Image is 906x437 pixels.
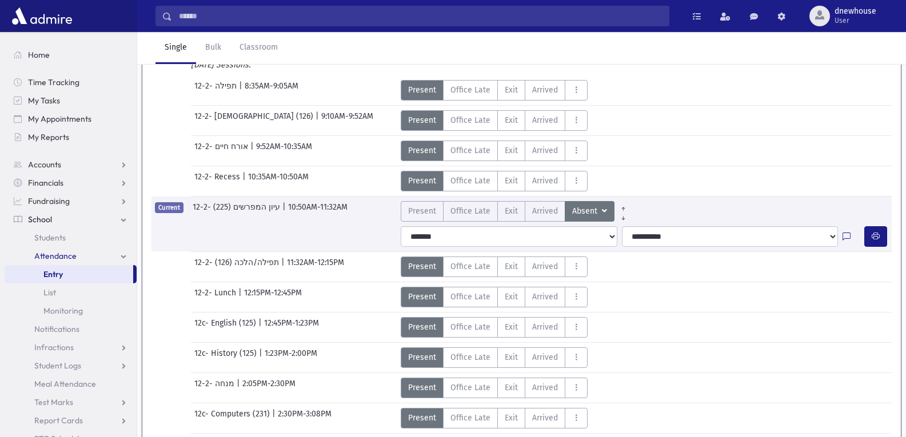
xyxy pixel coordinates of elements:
span: | [282,201,288,222]
a: Notifications [5,320,137,338]
span: Student Logs [34,360,81,371]
span: Office Late [450,260,490,272]
span: 12-2- אורח חיים [194,141,250,161]
span: 12:15PM-12:45PM [244,287,302,307]
a: Student Logs [5,356,137,375]
a: Meal Attendance [5,375,137,393]
input: Search [172,6,669,26]
span: Accounts [28,159,61,170]
span: Test Marks [34,397,73,407]
span: Exit [505,291,518,303]
span: User [835,16,876,25]
span: 12-2- תפילה [194,80,239,101]
span: Office Late [450,351,490,363]
span: Arrived [532,114,558,126]
a: Single [155,32,196,64]
span: Present [408,175,436,187]
span: Arrived [532,84,558,96]
span: 2:05PM-2:30PM [242,378,296,398]
span: Office Late [450,175,490,187]
a: Attendance [5,247,137,265]
span: 11:32AM-12:15PM [287,256,344,277]
span: Present [408,260,436,272]
span: | [237,378,242,398]
span: List [43,287,56,298]
span: 2:30PM-3:08PM [278,408,332,428]
a: My Reports [5,128,137,146]
span: Exit [505,260,518,272]
a: Monitoring [5,302,137,320]
a: Students [5,228,137,247]
span: Office Late [450,145,490,157]
span: Current [155,202,183,213]
span: Financials [28,178,63,188]
a: Fundraising [5,192,137,210]
button: Absent [565,201,614,222]
span: 9:52AM-10:35AM [256,141,312,161]
span: Office Late [450,291,490,303]
span: Arrived [532,175,558,187]
img: AdmirePro [9,5,75,27]
a: Financials [5,174,137,192]
a: My Appointments [5,110,137,128]
i: [DATE] Sessions: [191,60,250,70]
div: AttTypes [401,317,588,338]
span: Exit [505,351,518,363]
span: | [316,110,321,131]
span: 12-2- Recess [194,171,242,191]
span: | [242,171,248,191]
span: Present [408,351,436,363]
span: | [258,317,264,338]
div: AttTypes [401,378,588,398]
a: My Tasks [5,91,137,110]
a: Infractions [5,338,137,356]
span: 12c- English (125) [194,317,258,338]
span: Exit [505,84,518,96]
span: Exit [505,321,518,333]
span: | [238,287,244,307]
a: Classroom [230,32,287,64]
span: 1:23PM-2:00PM [265,347,317,368]
a: Entry [5,265,133,283]
div: AttTypes [401,408,588,428]
span: Entry [43,269,63,279]
div: AttTypes [401,110,588,131]
span: Office Late [450,412,490,424]
span: 12-2- עיון המפרשים (225) [193,201,282,222]
span: 9:10AM-9:52AM [321,110,373,131]
span: | [250,141,256,161]
a: Home [5,46,137,64]
a: School [5,210,137,228]
span: 12c- History (125) [194,347,259,368]
span: Exit [505,382,518,394]
span: Students [34,232,66,243]
span: Absent [572,205,600,218]
span: Office Late [450,205,490,217]
span: Exit [505,145,518,157]
a: Test Marks [5,393,137,411]
span: | [281,256,287,277]
span: Arrived [532,382,558,394]
div: AttTypes [401,256,588,277]
span: Arrived [532,260,558,272]
span: Office Late [450,114,490,126]
span: Monitoring [43,306,83,316]
span: 12-2- [DEMOGRAPHIC_DATA] (126) [194,110,316,131]
span: Attendance [34,251,77,261]
span: My Tasks [28,95,60,106]
span: Present [408,84,436,96]
span: Present [408,382,436,394]
span: Exit [505,114,518,126]
span: Present [408,145,436,157]
span: Home [28,50,50,60]
div: AttTypes [401,141,588,161]
span: Office Late [450,321,490,333]
span: 12c- Computers (231) [194,408,272,428]
span: Fundraising [28,196,70,206]
div: AttTypes [401,80,588,101]
span: Office Late [450,84,490,96]
div: AttTypes [401,171,588,191]
span: | [239,80,245,101]
span: Exit [505,205,518,217]
a: Time Tracking [5,73,137,91]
